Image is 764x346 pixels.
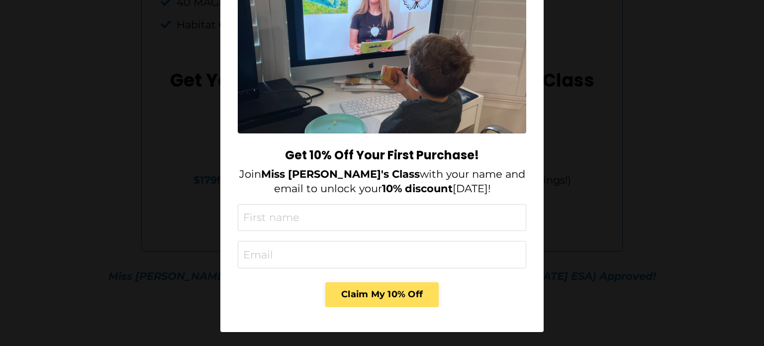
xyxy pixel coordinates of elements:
button: Claim My 10% Off [325,282,439,307]
input: First name [238,204,526,231]
strong: 10% discount [382,182,453,195]
p: Join with your name and email to unlock your [DATE]! [238,167,526,196]
strong: Miss [PERSON_NAME]'s Class [261,168,420,180]
strong: Get 10% Off Your First Purchase! [285,147,479,163]
input: Email [238,241,526,268]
